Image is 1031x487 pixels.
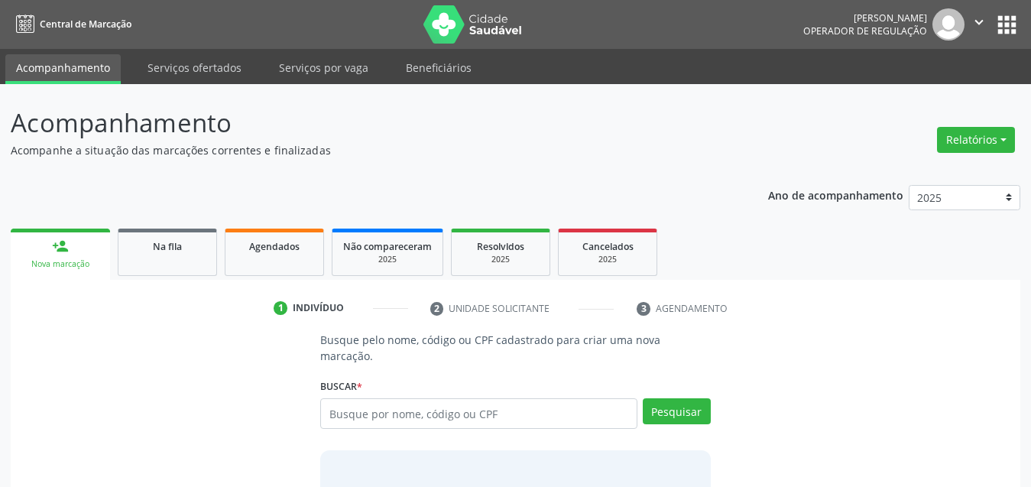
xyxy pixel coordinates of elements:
div: [PERSON_NAME] [803,11,927,24]
span: Na fila [153,240,182,253]
button: Relatórios [937,127,1015,153]
p: Acompanhamento [11,104,718,142]
p: Acompanhe a situação das marcações correntes e finalizadas [11,142,718,158]
span: Cancelados [582,240,634,253]
p: Busque pelo nome, código ou CPF cadastrado para criar uma nova marcação. [320,332,711,364]
div: 2025 [343,254,432,265]
div: 1 [274,301,287,315]
span: Não compareceram [343,240,432,253]
span: Agendados [249,240,300,253]
span: Operador de regulação [803,24,927,37]
input: Busque por nome, código ou CPF [320,398,637,429]
a: Serviços por vaga [268,54,379,81]
i:  [971,14,987,31]
div: 2025 [569,254,646,265]
a: Acompanhamento [5,54,121,84]
span: Resolvidos [477,240,524,253]
a: Beneficiários [395,54,482,81]
a: Serviços ofertados [137,54,252,81]
div: person_add [52,238,69,255]
p: Ano de acompanhamento [768,185,903,204]
div: 2025 [462,254,539,265]
a: Central de Marcação [11,11,131,37]
button:  [965,8,994,41]
label: Buscar [320,375,362,398]
div: Nova marcação [21,258,99,270]
div: Indivíduo [293,301,344,315]
span: Central de Marcação [40,18,131,31]
img: img [932,8,965,41]
button: Pesquisar [643,398,711,424]
button: apps [994,11,1020,38]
